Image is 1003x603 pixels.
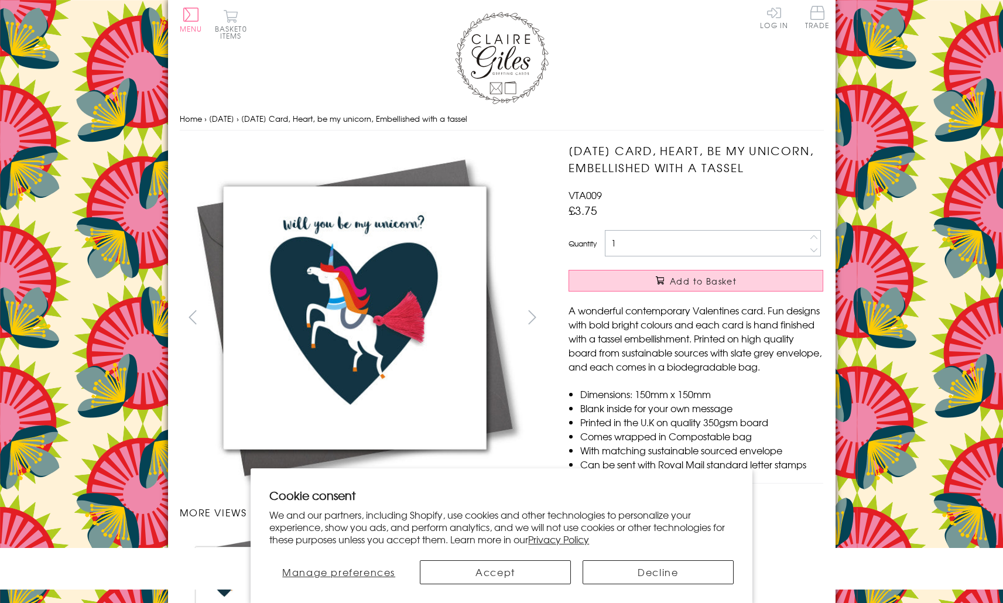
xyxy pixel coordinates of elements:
h3: More views [180,505,546,519]
h2: Cookie consent [269,487,734,503]
span: 0 items [220,23,247,41]
h1: [DATE] Card, Heart, be my unicorn, Embellished with a tassel [569,142,823,176]
a: Trade [805,6,830,31]
a: Log In [760,6,788,29]
li: Printed in the U.K on quality 350gsm board [580,415,823,429]
span: › [204,113,207,124]
a: Home [180,113,202,124]
li: Dimensions: 150mm x 150mm [580,387,823,401]
span: Menu [180,23,203,34]
nav: breadcrumbs [180,107,824,131]
li: With matching sustainable sourced envelope [580,443,823,457]
span: [DATE] Card, Heart, be my unicorn, Embellished with a tassel [241,113,467,124]
label: Quantity [569,238,597,249]
button: prev [180,304,206,330]
img: Claire Giles Greetings Cards [455,12,549,104]
span: Manage preferences [282,565,395,579]
a: Privacy Policy [528,532,589,546]
button: Menu [180,8,203,32]
span: Trade [805,6,830,29]
button: next [519,304,545,330]
li: Comes wrapped in Compostable bag [580,429,823,443]
button: Decline [583,560,734,584]
button: Manage preferences [269,560,408,584]
li: Can be sent with Royal Mail standard letter stamps [580,457,823,471]
p: A wonderful contemporary Valentines card. Fun designs with bold bright colours and each card is h... [569,303,823,374]
button: Add to Basket [569,270,823,292]
li: Blank inside for your own message [580,401,823,415]
img: Valentine's Day Card, Heart, be my unicorn, Embellished with a tassel [545,142,896,494]
p: We and our partners, including Shopify, use cookies and other technologies to personalize your ex... [269,509,734,545]
a: [DATE] [209,113,234,124]
span: Add to Basket [670,275,737,287]
span: £3.75 [569,202,597,218]
span: VTA009 [569,188,602,202]
button: Basket0 items [215,9,247,39]
img: Valentine's Day Card, Heart, be my unicorn, Embellished with a tassel [179,142,530,494]
button: Accept [420,560,571,584]
span: › [237,113,239,124]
